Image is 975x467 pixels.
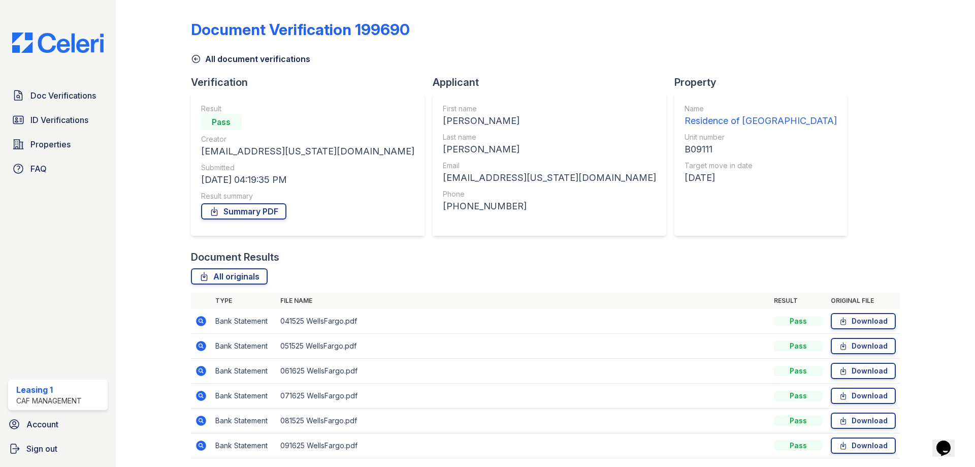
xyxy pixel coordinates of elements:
[674,75,855,89] div: Property
[211,384,276,409] td: Bank Statement
[932,426,965,457] iframe: chat widget
[201,104,414,114] div: Result
[831,338,896,354] a: Download
[191,20,410,39] div: Document Verification 199690
[685,161,837,171] div: Target move in date
[201,144,414,159] div: [EMAIL_ADDRESS][US_STATE][DOMAIN_NAME]
[443,171,656,185] div: [EMAIL_ADDRESS][US_STATE][DOMAIN_NAME]
[8,134,108,154] a: Properties
[201,191,414,201] div: Result summary
[443,161,656,171] div: Email
[685,104,837,128] a: Name Residence of [GEOGRAPHIC_DATA]
[774,391,823,401] div: Pass
[191,268,268,285] a: All originals
[16,396,82,406] div: CAF Management
[276,309,770,334] td: 041525 WellsFargo.pdf
[774,316,823,326] div: Pass
[8,110,108,130] a: ID Verifications
[26,443,57,455] span: Sign out
[8,85,108,106] a: Doc Verifications
[443,189,656,199] div: Phone
[831,363,896,379] a: Download
[770,293,827,309] th: Result
[276,384,770,409] td: 071625 WellsFargo.pdf
[774,341,823,351] div: Pass
[685,104,837,114] div: Name
[201,114,242,130] div: Pass
[4,33,112,53] img: CE_Logo_Blue-a8612792a0a2168367f1c8372b55b34899dd931a85d93a1a3d3e32e68fde9ad4.png
[30,138,71,150] span: Properties
[685,132,837,142] div: Unit number
[276,359,770,384] td: 061625 WellsFargo.pdf
[685,114,837,128] div: Residence of [GEOGRAPHIC_DATA]
[831,413,896,429] a: Download
[30,163,47,175] span: FAQ
[831,438,896,454] a: Download
[831,388,896,404] a: Download
[211,293,276,309] th: Type
[276,409,770,433] td: 081525 WellsFargo.pdf
[4,414,112,434] a: Account
[201,163,414,173] div: Submitted
[191,250,279,264] div: Document Results
[685,142,837,157] div: B09111
[211,334,276,359] td: Bank Statement
[685,171,837,185] div: [DATE]
[30,89,96,102] span: Doc Verifications
[211,359,276,384] td: Bank Statement
[201,173,414,187] div: [DATE] 04:19:35 PM
[827,293,900,309] th: Original file
[8,159,108,179] a: FAQ
[831,313,896,329] a: Download
[211,309,276,334] td: Bank Statement
[433,75,674,89] div: Applicant
[191,75,433,89] div: Verification
[211,433,276,458] td: Bank Statement
[30,114,88,126] span: ID Verifications
[211,409,276,433] td: Bank Statement
[16,384,82,396] div: Leasing 1
[443,132,656,142] div: Last name
[276,293,770,309] th: File name
[774,366,823,376] div: Pass
[774,416,823,426] div: Pass
[774,441,823,451] div: Pass
[201,203,286,220] a: Summary PDF
[26,418,58,430] span: Account
[276,334,770,359] td: 051525 WellsFargo.pdf
[443,199,656,213] div: [PHONE_NUMBER]
[191,53,310,65] a: All document verifications
[4,439,112,459] a: Sign out
[443,142,656,157] div: [PERSON_NAME]
[276,433,770,458] td: 091625 WellsFargo.pdf
[443,114,656,128] div: [PERSON_NAME]
[201,134,414,144] div: Creator
[443,104,656,114] div: First name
